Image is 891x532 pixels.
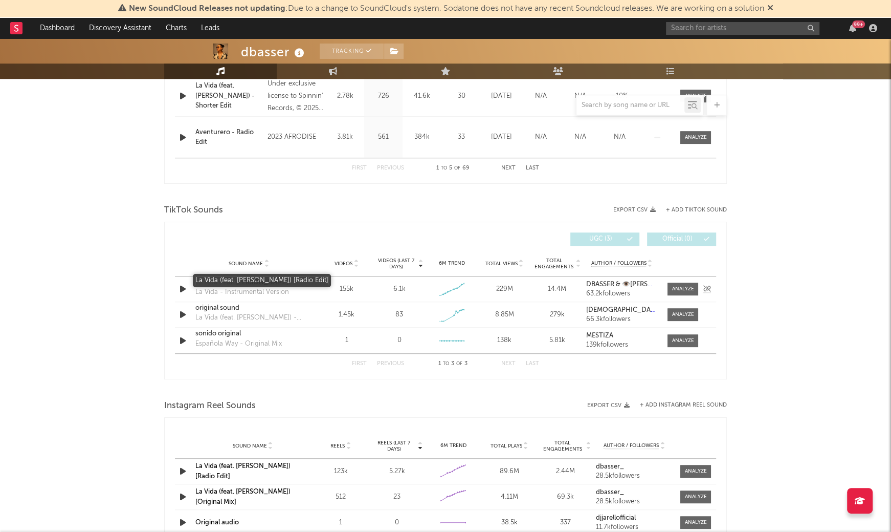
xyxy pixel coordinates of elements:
[540,440,585,452] span: Total Engagements
[586,342,657,349] div: 139k followers
[563,132,597,142] div: N/A
[491,443,522,449] span: Total Plays
[570,232,639,246] button: UGC(3)
[195,81,262,111] a: La Vida (feat. [PERSON_NAME]) - Shorter Edit
[586,281,691,288] strong: DBASSER & 👁️[PERSON_NAME]👁️
[596,463,673,471] a: dbasser_
[603,132,637,142] div: N/A
[484,466,535,477] div: 89.6M
[576,101,684,110] input: Search by song name or URL
[195,339,282,349] div: Española Way - Original Mix
[352,165,367,171] button: First
[195,313,302,323] div: La Vida (feat. [PERSON_NAME]) - Original Mix
[647,232,716,246] button: Official(0)
[377,361,404,367] button: Previous
[481,284,528,294] div: 229M
[524,132,558,142] div: N/A
[229,261,263,267] span: Sound Name
[195,519,239,526] a: Original audio
[630,402,727,408] div: + Add Instagram Reel Sound
[195,303,302,313] a: original sound
[586,307,657,314] a: [DEMOGRAPHIC_DATA] Oficial
[159,18,194,38] a: Charts
[241,44,307,60] div: dbasser
[129,5,285,13] span: New SoundCloud Releases not updating
[596,515,636,521] strong: djjarellofficial
[666,207,727,213] button: + Add TikTok Sound
[367,132,400,142] div: 561
[586,316,657,323] div: 66.3k followers
[323,310,370,320] div: 1.45k
[591,260,646,267] span: Author / Followers
[586,281,657,288] a: DBASSER & 👁️[PERSON_NAME]👁️
[328,132,362,142] div: 3.81k
[481,335,528,346] div: 138k
[377,165,404,171] button: Previous
[129,5,764,13] span: : Due to a change to SoundCloud's system, Sodatone does not have any recent Soundcloud releases. ...
[195,278,302,288] a: La Vida (feat. [PERSON_NAME]) [Radio Edit]
[443,361,449,366] span: to
[484,91,519,101] div: [DATE]
[533,335,581,346] div: 5.81k
[586,290,657,297] div: 63.2k followers
[320,44,384,59] button: Tracking
[371,518,422,528] div: 0
[484,492,535,502] div: 4.11M
[526,165,539,171] button: Last
[849,24,856,32] button: 99+
[456,361,462,366] span: of
[330,443,345,449] span: Reels
[533,284,581,294] div: 14.4M
[640,402,727,408] button: + Add Instagram Reel Sound
[195,463,291,480] a: La Vida (feat. [PERSON_NAME]) [Radio Edit]
[315,518,366,528] div: 1
[604,442,659,449] span: Author / Followers
[375,258,417,270] span: Videos (last 7 days)
[526,361,539,367] button: Last
[454,166,460,171] span: of
[194,18,227,38] a: Leads
[425,358,481,370] div: 1 3 3
[540,466,591,477] div: 2.44M
[371,440,416,452] span: Reels (last 7 days)
[540,492,591,502] div: 69.3k
[524,91,558,101] div: N/A
[577,236,624,242] span: UGC ( 3 )
[767,5,773,13] span: Dismiss
[33,18,82,38] a: Dashboard
[613,207,656,213] button: Export CSV
[315,492,366,502] div: 512
[586,332,613,339] strong: MËSTIZA
[596,489,673,496] a: dbasser_
[441,166,447,171] span: to
[352,361,367,367] button: First
[596,498,673,505] div: 28.5k followers
[195,127,262,147] a: Aventurero - Radio Edit
[395,310,403,320] div: 83
[666,22,819,35] input: Search for artists
[654,236,701,242] span: Official ( 0 )
[586,332,657,339] a: MËSTIZA
[596,473,673,480] div: 28.5k followers
[587,402,630,409] button: Export CSV
[501,361,516,367] button: Next
[484,518,535,528] div: 38.5k
[323,335,370,346] div: 1
[852,20,865,28] div: 99 +
[485,261,518,267] span: Total Views
[425,162,481,175] div: 1 5 69
[397,335,401,346] div: 0
[586,307,682,313] strong: [DEMOGRAPHIC_DATA] Oficial
[405,91,438,101] div: 41.6k
[596,463,624,470] strong: dbasser_
[443,132,479,142] div: 33
[367,91,400,101] div: 726
[233,443,267,449] span: Sound Name
[195,329,302,339] a: sonido original
[603,91,637,101] div: ~ 10 %
[533,258,575,270] span: Total Engagements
